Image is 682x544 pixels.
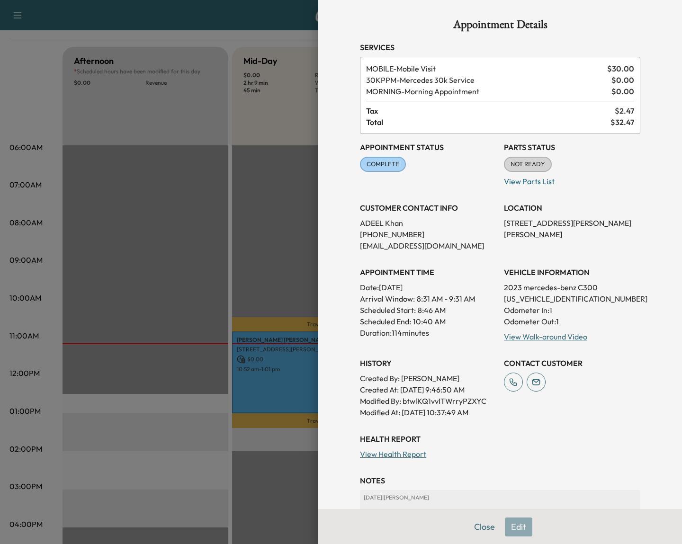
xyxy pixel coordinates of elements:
h3: History [360,357,496,369]
p: [PHONE_NUMBER] [360,229,496,240]
span: Mobile Visit [366,63,603,74]
span: Tax [366,105,615,116]
h3: Health Report [360,433,640,445]
h3: Services [360,42,640,53]
span: Total [366,116,610,128]
h3: NOTES [360,475,640,486]
h3: VEHICLE INFORMATION [504,267,640,278]
p: [STREET_ADDRESS][PERSON_NAME][PERSON_NAME] [504,217,640,240]
button: Close [468,517,501,536]
p: Modified At : [DATE] 10:37:49 AM [360,407,496,418]
p: Scheduled Start: [360,304,416,316]
h3: Parts Status [504,142,640,153]
h3: CONTACT CUSTOMER [504,357,640,369]
p: Created At : [DATE] 9:46:50 AM [360,384,496,395]
p: Odometer Out: 1 [504,316,640,327]
p: [DATE] | [PERSON_NAME] [364,494,637,501]
h3: Appointment Status [360,142,496,153]
p: View Parts List [504,172,640,187]
span: $ 32.47 [610,116,634,128]
h3: APPOINTMENT TIME [360,267,496,278]
p: 8:46 AM [418,304,446,316]
div: Call before arriving. [364,505,637,522]
p: Arrival Window: [360,293,496,304]
span: COMPLETE [361,160,405,169]
span: 8:31 AM - 9:31 AM [417,293,475,304]
span: Morning Appointment [366,86,608,97]
p: [US_VEHICLE_IDENTIFICATION_NUMBER] [504,293,640,304]
h3: CUSTOMER CONTACT INFO [360,202,496,214]
a: View Walk-around Video [504,332,587,341]
p: Date: [DATE] [360,282,496,293]
h1: Appointment Details [360,19,640,34]
p: Odometer In: 1 [504,304,640,316]
p: ADEEL Khan [360,217,496,229]
a: View Health Report [360,449,426,459]
p: Scheduled End: [360,316,411,327]
span: Mercedes 30k Service [366,74,608,86]
span: $ 0.00 [611,74,634,86]
p: Created By : [PERSON_NAME] [360,373,496,384]
p: Modified By : btwlKQ1vvITWrryPZXYC [360,395,496,407]
span: $ 30.00 [607,63,634,74]
span: NOT READY [505,160,551,169]
span: $ 2.47 [615,105,634,116]
h3: LOCATION [504,202,640,214]
p: 2023 mercedes-benz C300 [504,282,640,293]
p: 10:40 AM [413,316,446,327]
p: [EMAIL_ADDRESS][DOMAIN_NAME] [360,240,496,251]
p: Duration: 114 minutes [360,327,496,339]
span: $ 0.00 [611,86,634,97]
